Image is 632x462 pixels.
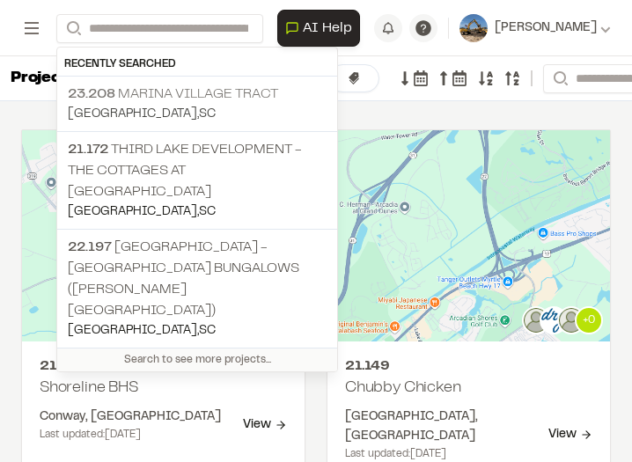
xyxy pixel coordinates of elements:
[68,237,327,321] p: [GEOGRAPHIC_DATA] - [GEOGRAPHIC_DATA] Bungalows ([PERSON_NAME][GEOGRAPHIC_DATA])
[40,377,287,400] h2: Shoreline BHS
[68,321,327,341] p: [GEOGRAPHIC_DATA] , SC
[328,64,379,92] button: Filter by Tags
[495,18,597,38] span: [PERSON_NAME]
[40,407,221,427] div: Conway, [GEOGRAPHIC_DATA]
[57,348,337,371] div: Search to see more projects...
[397,70,429,86] a: Sort by last updated date descending
[504,70,533,86] a: Sort by Last updated date descending
[40,427,221,443] div: Last updated: [DATE]
[277,10,367,47] div: Open AI Assistant
[68,84,327,105] p: Marina Village Tract
[68,88,115,100] span: 23.208
[56,14,88,43] button: Search
[11,67,77,91] p: Projects
[57,131,337,229] a: 21.172 Third Lake Development - The Cottages at [GEOGRAPHIC_DATA][GEOGRAPHIC_DATA],SC
[68,241,112,253] span: 22.197
[345,446,548,462] div: Last updated: [DATE]
[68,143,108,156] span: 21.172
[68,202,327,222] p: [GEOGRAPHIC_DATA] , SC
[277,10,360,47] button: Open AI Assistant
[68,105,327,124] p: [GEOGRAPHIC_DATA] , SC
[57,77,337,131] a: 23.208 Marina Village Tract[GEOGRAPHIC_DATA],SC
[478,70,494,86] a: Sort by name ascending
[436,70,467,86] a: Sort by last updated date ascending
[57,53,337,77] div: Recently Searched
[40,356,287,377] h2: 21159
[459,14,611,42] button: [PERSON_NAME]
[345,377,592,400] h2: Chubby Chicken
[68,139,327,202] p: Third Lake Development - The Cottages at [GEOGRAPHIC_DATA]
[345,407,548,446] div: [GEOGRAPHIC_DATA], [GEOGRAPHIC_DATA]
[548,425,592,444] div: View
[543,64,575,93] button: Search
[459,14,488,42] img: User
[243,415,287,435] div: View
[583,312,595,328] p: + 0
[303,18,352,39] span: AI Help
[345,356,592,377] h2: 21.149
[57,229,337,348] a: 22.197 [GEOGRAPHIC_DATA] - [GEOGRAPHIC_DATA] Bungalows ([PERSON_NAME][GEOGRAPHIC_DATA])[GEOGRAPHI...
